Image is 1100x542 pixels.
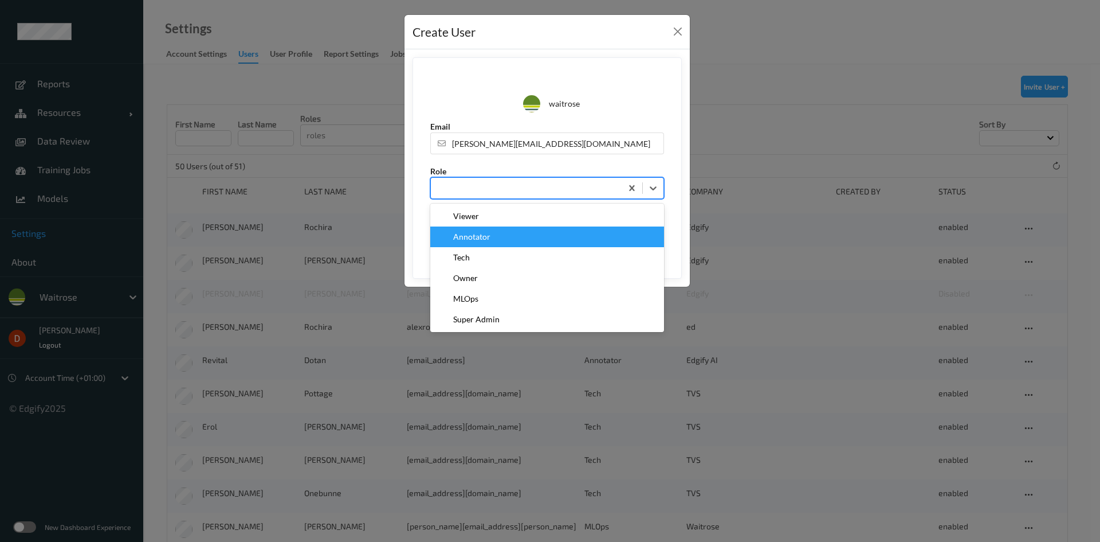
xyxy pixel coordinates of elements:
span: Annotator [453,231,490,243]
span: MLOps [453,293,478,305]
label: Role [430,166,446,177]
label: Email [430,121,450,132]
div: Create User [412,23,476,41]
div: waitrose [549,98,580,110]
span: Owner [453,272,478,284]
button: Close [670,24,686,40]
span: Tech [453,252,470,263]
span: Viewer [453,210,479,222]
span: Super Admin [453,314,500,325]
